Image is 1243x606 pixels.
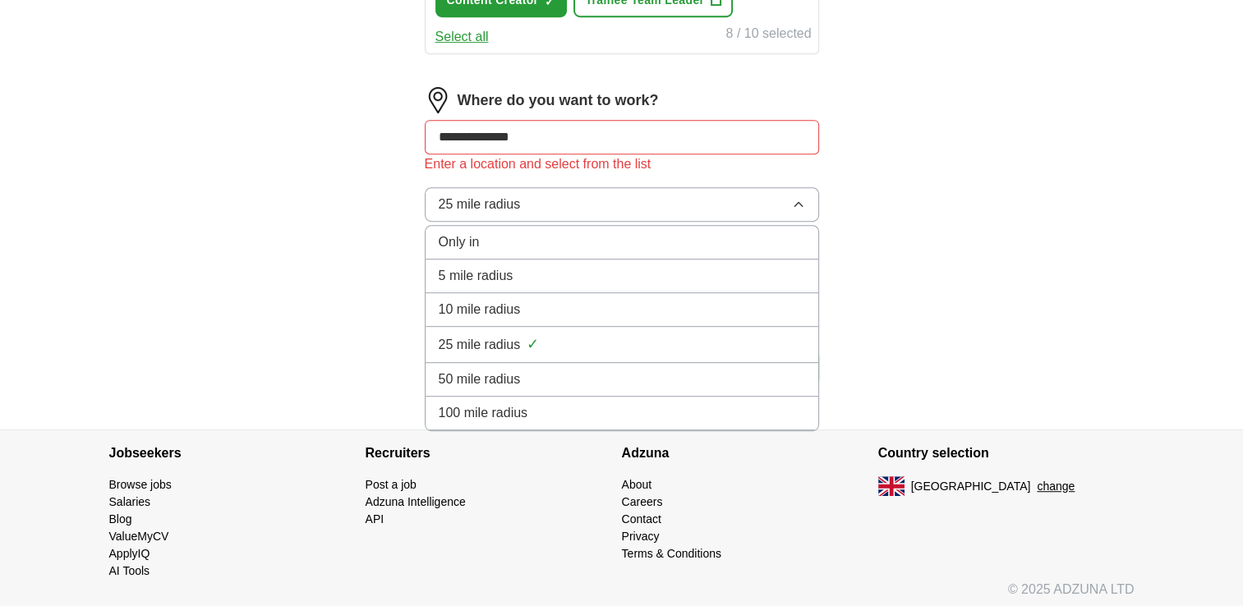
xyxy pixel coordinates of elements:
a: Terms & Conditions [622,547,721,560]
a: Careers [622,495,663,508]
span: 10 mile radius [439,300,521,319]
a: Blog [109,512,132,526]
button: 25 mile radius [425,187,819,222]
img: UK flag [878,476,905,496]
h4: Country selection [878,430,1135,476]
span: 100 mile radius [439,403,528,423]
label: Where do you want to work? [458,90,659,112]
span: [GEOGRAPHIC_DATA] [911,478,1031,495]
a: ValueMyCV [109,530,169,543]
div: Enter a location and select from the list [425,154,819,174]
a: Contact [622,512,661,526]
span: 25 mile radius [439,195,521,214]
a: API [366,512,384,526]
div: 8 / 10 selected [725,24,811,47]
button: Select all [435,27,489,47]
img: location.png [425,87,451,113]
a: About [622,478,652,491]
span: 5 mile radius [439,266,513,286]
span: 25 mile radius [439,335,521,355]
a: ApplyIQ [109,547,150,560]
span: ✓ [527,333,539,356]
a: Adzuna Intelligence [366,495,466,508]
button: change [1037,478,1075,495]
a: Privacy [622,530,660,543]
span: 50 mile radius [439,370,521,389]
a: Browse jobs [109,478,172,491]
span: Only in [439,232,480,252]
a: Salaries [109,495,151,508]
a: AI Tools [109,564,150,577]
a: Post a job [366,478,417,491]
